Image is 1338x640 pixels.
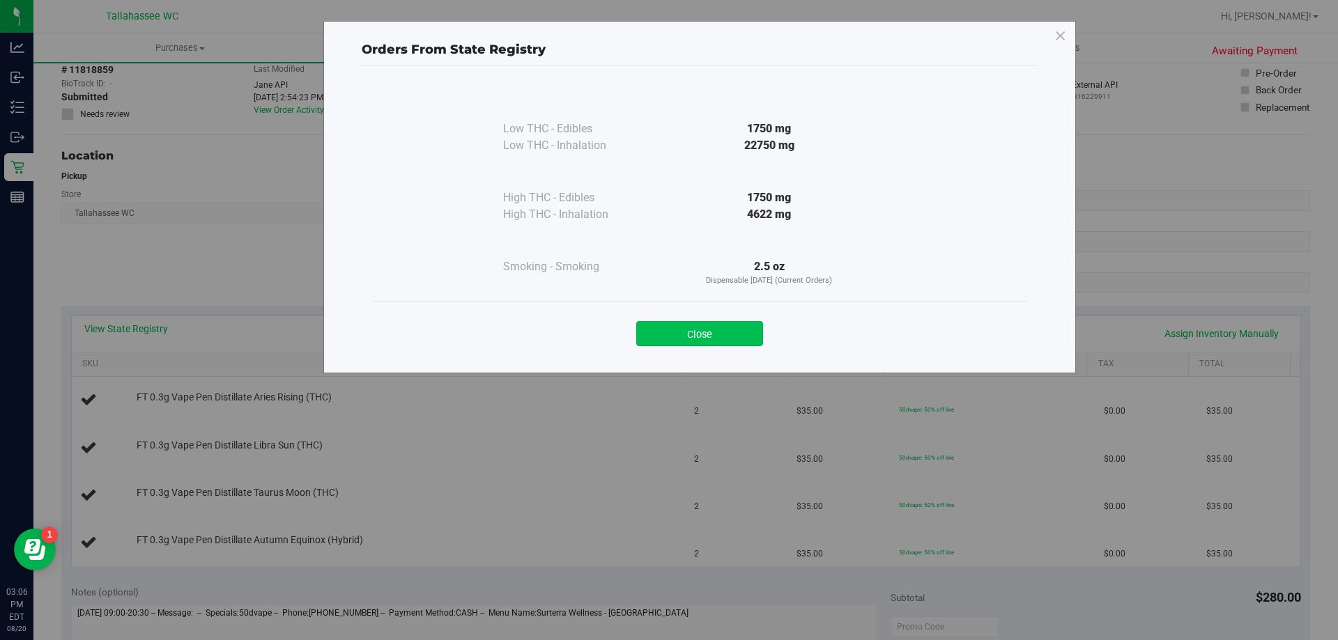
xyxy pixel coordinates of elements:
[643,189,896,206] div: 1750 mg
[503,137,643,154] div: Low THC - Inhalation
[503,189,643,206] div: High THC - Edibles
[643,120,896,137] div: 1750 mg
[41,526,58,543] iframe: Resource center unread badge
[362,42,546,57] span: Orders From State Registry
[503,258,643,275] div: Smoking - Smoking
[643,206,896,223] div: 4622 mg
[643,258,896,287] div: 2.5 oz
[503,120,643,137] div: Low THC - Edibles
[636,321,763,346] button: Close
[643,275,896,287] p: Dispensable [DATE] (Current Orders)
[14,529,56,570] iframe: Resource center
[643,137,896,154] div: 22750 mg
[503,206,643,223] div: High THC - Inhalation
